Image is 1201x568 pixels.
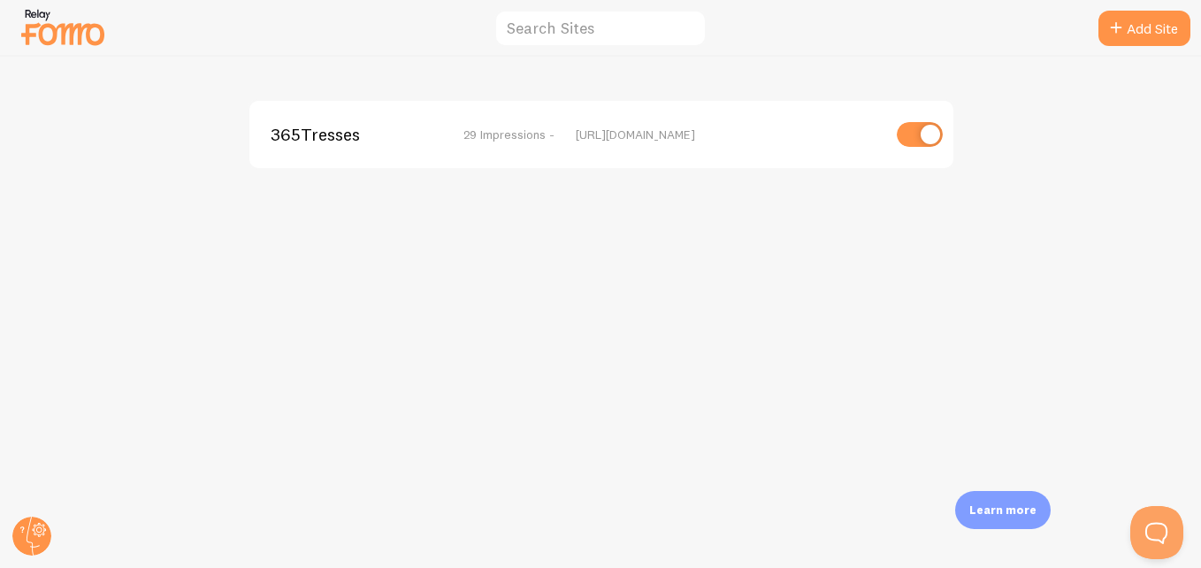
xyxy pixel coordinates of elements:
div: Learn more [955,491,1051,529]
div: [URL][DOMAIN_NAME] [576,127,881,142]
iframe: Help Scout Beacon - Open [1130,506,1183,559]
img: fomo-relay-logo-orange.svg [19,4,107,50]
p: Learn more [969,502,1037,518]
span: 365Tresses [271,127,413,142]
span: 29 Impressions - [463,127,555,142]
